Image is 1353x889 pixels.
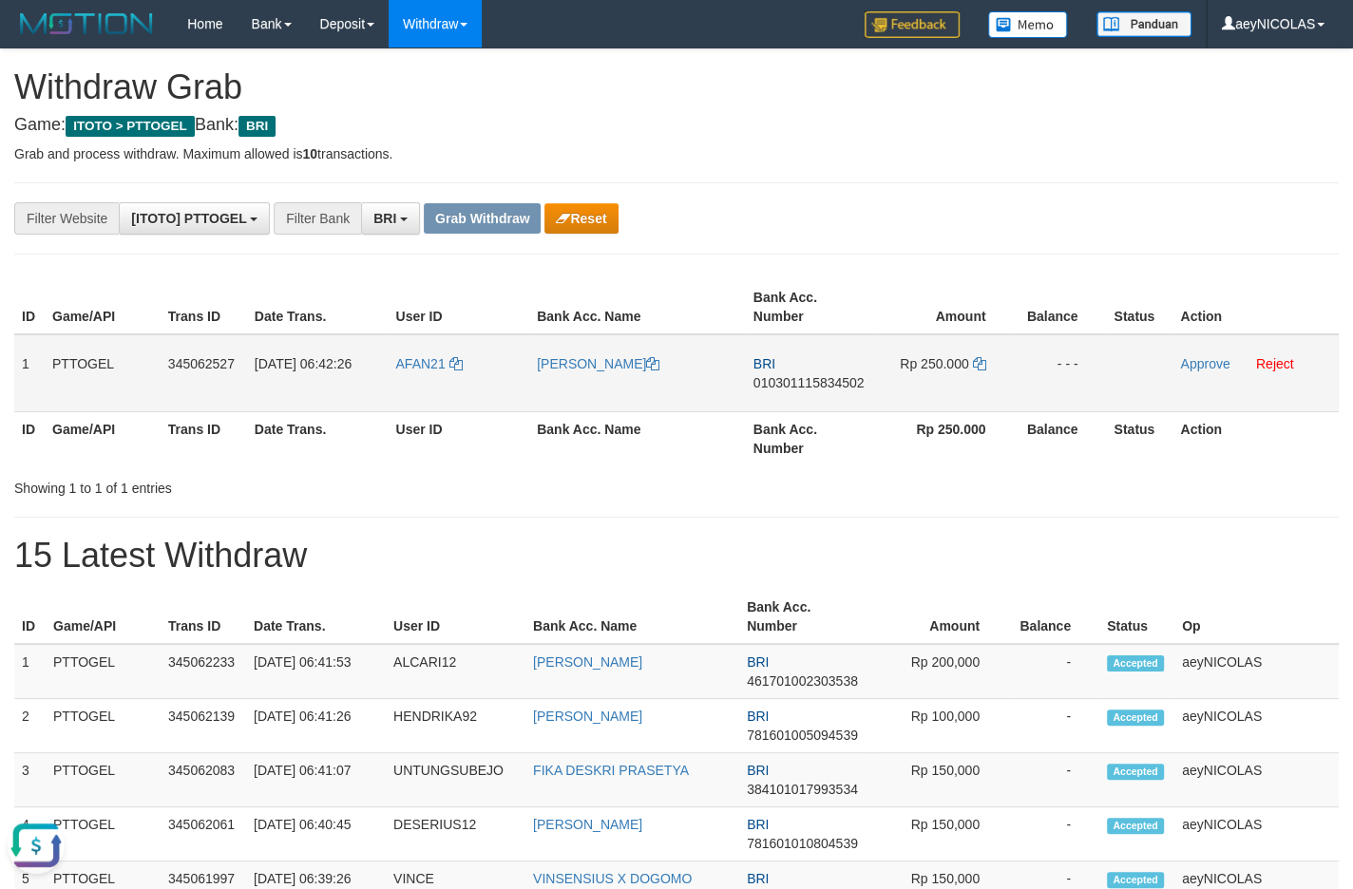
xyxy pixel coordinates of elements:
[386,807,525,861] td: DESERIUS12
[747,782,858,797] span: Copy 384101017993534 to clipboard
[395,356,462,371] a: AFAN21
[747,871,769,886] span: BRI
[533,871,692,886] a: VINSENSIUS X DOGOMO
[747,728,858,743] span: Copy 781601005094539 to clipboard
[46,807,161,861] td: PTTOGEL
[533,817,642,832] a: [PERSON_NAME]
[8,8,65,65] button: Open LiveChat chat widget
[161,590,246,644] th: Trans ID
[161,644,246,699] td: 345062233
[1174,644,1339,699] td: aeyNICOLAS
[14,699,46,753] td: 2
[1096,11,1191,37] img: panduan.png
[877,411,1015,465] th: Rp 250.000
[14,116,1339,135] h4: Game: Bank:
[871,753,1008,807] td: Rp 150,000
[1099,590,1174,644] th: Status
[14,144,1339,163] p: Grab and process withdraw. Maximum allowed is transactions.
[386,699,525,753] td: HENDRIKA92
[388,280,529,334] th: User ID
[1107,818,1164,834] span: Accepted
[14,202,119,235] div: Filter Website
[529,411,746,465] th: Bank Acc. Name
[747,654,769,670] span: BRI
[14,644,46,699] td: 1
[388,411,529,465] th: User ID
[302,146,317,161] strong: 10
[1174,753,1339,807] td: aeyNICOLAS
[900,356,968,371] span: Rp 250.000
[747,817,769,832] span: BRI
[161,807,246,861] td: 345062061
[1180,356,1229,371] a: Approve
[1014,280,1106,334] th: Balance
[988,11,1068,38] img: Button%20Memo.svg
[753,375,865,390] span: Copy 010301115834502 to clipboard
[386,590,525,644] th: User ID
[246,590,386,644] th: Date Trans.
[424,203,541,234] button: Grab Withdraw
[14,334,45,412] td: 1
[871,644,1008,699] td: Rp 200,000
[1172,280,1339,334] th: Action
[529,280,746,334] th: Bank Acc. Name
[877,280,1015,334] th: Amount
[746,280,877,334] th: Bank Acc. Number
[46,699,161,753] td: PTTOGEL
[1008,753,1099,807] td: -
[386,644,525,699] td: ALCARI12
[747,709,769,724] span: BRI
[1174,699,1339,753] td: aeyNICOLAS
[238,116,276,137] span: BRI
[1008,699,1099,753] td: -
[537,356,659,371] a: [PERSON_NAME]
[871,699,1008,753] td: Rp 100,000
[14,590,46,644] th: ID
[14,807,46,861] td: 4
[1008,590,1099,644] th: Balance
[865,11,960,38] img: Feedback.jpg
[45,411,161,465] th: Game/API
[168,356,235,371] span: 345062527
[1014,334,1106,412] td: - - -
[739,590,871,644] th: Bank Acc. Number
[972,356,985,371] a: Copy 250000 to clipboard
[246,699,386,753] td: [DATE] 06:41:26
[525,590,739,644] th: Bank Acc. Name
[131,211,246,226] span: [ITOTO] PTTOGEL
[161,280,247,334] th: Trans ID
[1014,411,1106,465] th: Balance
[1174,807,1339,861] td: aeyNICOLAS
[871,807,1008,861] td: Rp 150,000
[1174,590,1339,644] th: Op
[247,411,389,465] th: Date Trans.
[161,753,246,807] td: 345062083
[1008,644,1099,699] td: -
[246,753,386,807] td: [DATE] 06:41:07
[246,644,386,699] td: [DATE] 06:41:53
[747,763,769,778] span: BRI
[1172,411,1339,465] th: Action
[14,471,549,498] div: Showing 1 to 1 of 1 entries
[14,753,46,807] td: 3
[1106,411,1172,465] th: Status
[14,537,1339,575] h1: 15 Latest Withdraw
[544,203,618,234] button: Reset
[533,654,642,670] a: [PERSON_NAME]
[361,202,420,235] button: BRI
[1008,807,1099,861] td: -
[247,280,389,334] th: Date Trans.
[14,411,45,465] th: ID
[161,411,247,465] th: Trans ID
[533,763,689,778] a: FIKA DESKRI PRASETYA
[46,644,161,699] td: PTTOGEL
[14,9,159,38] img: MOTION_logo.png
[1107,872,1164,888] span: Accepted
[45,280,161,334] th: Game/API
[1106,280,1172,334] th: Status
[119,202,270,235] button: [ITOTO] PTTOGEL
[533,709,642,724] a: [PERSON_NAME]
[14,280,45,334] th: ID
[395,356,445,371] span: AFAN21
[871,590,1008,644] th: Amount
